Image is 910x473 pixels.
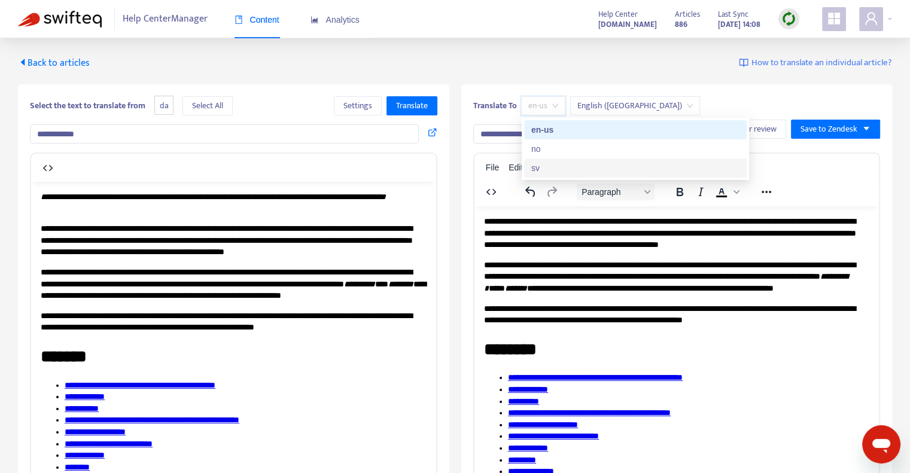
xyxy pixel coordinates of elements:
span: English (USA) [577,97,693,115]
button: Redo [541,184,562,200]
span: Edit [509,163,523,172]
div: no [524,139,747,158]
span: Analytics [311,15,360,25]
span: Select All [192,99,223,112]
img: sync.dc5367851b00ba804db3.png [781,11,796,26]
div: Text color Black [711,184,741,200]
button: Save for review [714,120,786,139]
div: sv [524,158,747,178]
span: Last Sync [718,8,748,21]
b: Translate To [473,99,517,112]
button: Bold [669,184,690,200]
span: Help Center [598,8,638,21]
span: appstore [827,11,841,26]
img: image-link [739,58,748,68]
a: [DOMAIN_NAME] [598,17,657,31]
a: How to translate an individual article? [739,56,892,70]
span: Back to articles [18,55,90,71]
span: caret-down [862,124,871,133]
button: Italic [690,184,711,200]
span: area-chart [311,16,319,24]
span: Save to Zendesk [801,123,857,136]
div: en-us [524,120,747,139]
span: Articles [675,8,700,21]
span: Save for review [723,123,777,136]
b: Select the text to translate from [30,99,145,112]
span: book [235,16,243,24]
iframe: Knap til at åbne messaging-vindue [862,425,900,463]
button: Settings [334,96,382,115]
button: Select All [182,96,233,115]
span: Help Center Manager [123,8,208,30]
span: Content [235,15,279,25]
span: Translate [396,99,428,112]
span: en-us [528,97,558,115]
div: en-us [531,123,739,136]
div: sv [531,161,739,175]
span: How to translate an individual article? [751,56,892,70]
span: caret-left [18,57,28,67]
span: Paragraph [582,187,640,197]
button: Block Paragraph [577,184,655,200]
div: no [531,142,739,155]
button: Undo [521,184,541,200]
button: Reveal or hide additional toolbar items [756,184,777,200]
button: Save to Zendeskcaret-down [791,120,880,139]
img: Swifteq [18,11,102,28]
button: Translate [386,96,437,115]
span: File [486,163,500,172]
span: user [864,11,878,26]
span: da [154,96,174,115]
span: Settings [343,99,372,112]
strong: [DOMAIN_NAME] [598,18,657,31]
strong: 886 [675,18,687,31]
strong: [DATE] 14:08 [718,18,760,31]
